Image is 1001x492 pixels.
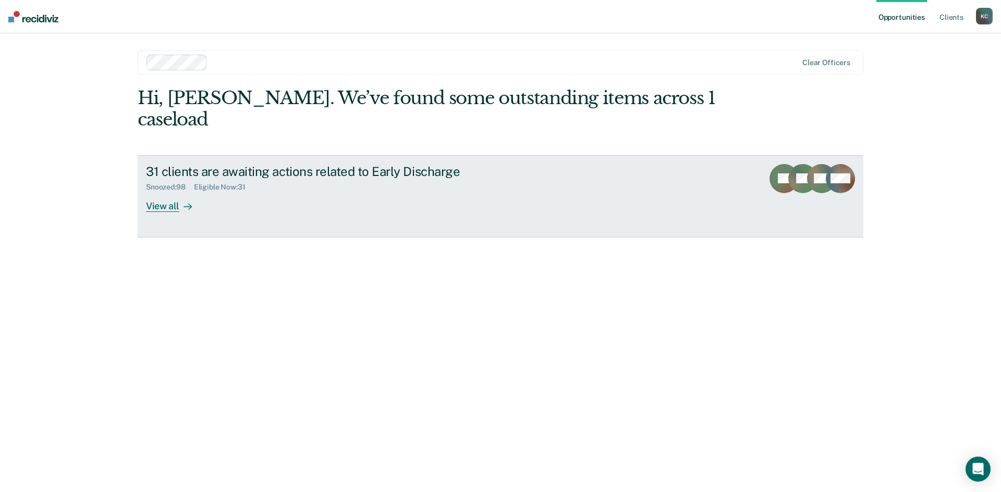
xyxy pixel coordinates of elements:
[138,87,718,130] div: Hi, [PERSON_NAME]. We’ve found some outstanding items across 1 caseload
[146,164,512,179] div: 31 clients are awaiting actions related to Early Discharge
[146,192,204,212] div: View all
[8,11,58,22] img: Recidiviz
[146,183,194,192] div: Snoozed : 98
[802,58,850,67] div: Clear officers
[194,183,254,192] div: Eligible Now : 31
[976,8,993,24] button: KC
[966,457,991,482] div: Open Intercom Messenger
[976,8,993,24] div: K C
[138,155,863,237] a: 31 clients are awaiting actions related to Early DischargeSnoozed:98Eligible Now:31View all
